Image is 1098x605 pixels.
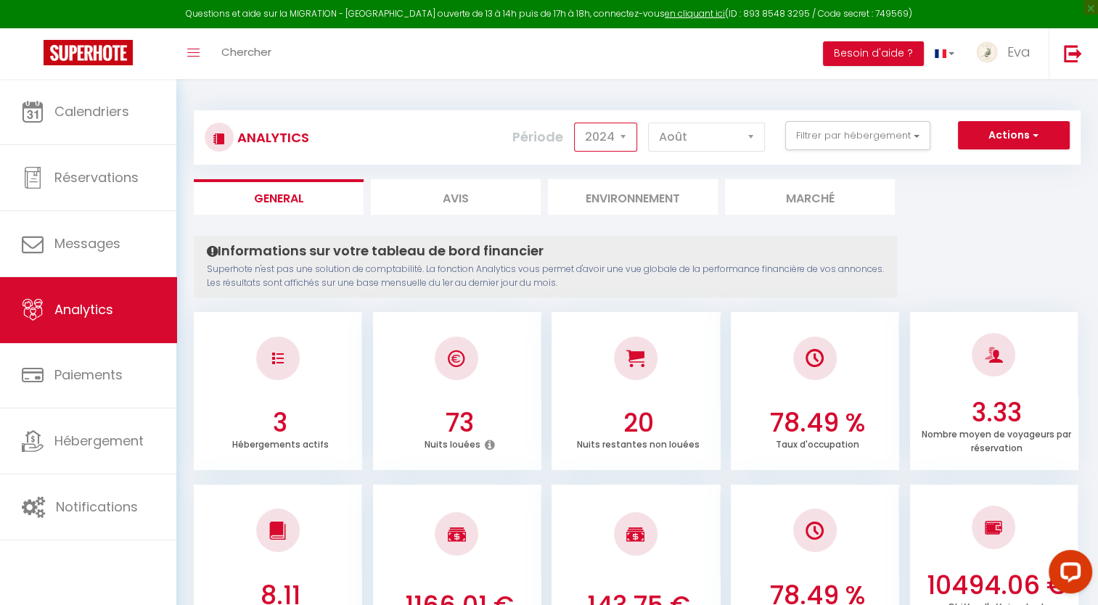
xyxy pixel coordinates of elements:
li: Avis [371,179,541,215]
a: ... Eva [965,28,1049,79]
span: Paiements [54,366,123,384]
img: NO IMAGE [272,353,284,364]
button: Besoin d'aide ? [823,41,924,66]
h3: 78.49 % [739,408,896,438]
h3: 3.33 [918,398,1075,428]
p: Taux d'occupation [776,435,859,450]
h3: 10494.06 € [918,570,1075,601]
span: Calendriers [54,102,129,120]
img: NO IMAGE [985,519,1003,536]
iframe: LiveChat chat widget [1037,544,1098,605]
span: Chercher [221,44,271,59]
p: Hébergements actifs [232,435,329,450]
img: ... [976,41,998,63]
img: logout [1064,44,1082,62]
span: Messages [54,234,120,252]
h3: 3 [202,408,359,438]
span: Eva [1007,43,1031,61]
span: Réservations [54,168,139,186]
span: Analytics [54,300,113,318]
button: Actions [958,121,1070,150]
p: Nuits louées [425,435,480,450]
a: Chercher [210,28,282,79]
p: Superhote n'est pas une solution de comptabilité. La fonction Analytics vous permet d'avoir une v... [207,263,884,290]
button: Filtrer par hébergement [785,121,930,150]
label: Période [512,121,563,153]
img: NO IMAGE [806,522,824,540]
a: en cliquant ici [665,7,725,20]
img: Super Booking [44,40,133,65]
p: Nuits restantes non louées [577,435,700,450]
span: Notifications [56,498,138,516]
h4: Informations sur votre tableau de bord financier [207,243,884,259]
h3: Analytics [234,121,309,154]
li: Environnement [548,179,718,215]
p: Nombre moyen de voyageurs par réservation [922,425,1071,454]
li: General [194,179,364,215]
h3: 20 [560,408,717,438]
h3: 73 [381,408,538,438]
span: Hébergement [54,432,144,450]
li: Marché [725,179,895,215]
